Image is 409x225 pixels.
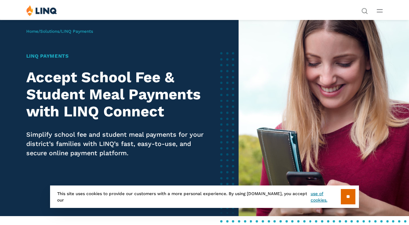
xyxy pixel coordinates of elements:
span: / / [26,29,93,34]
img: LINQ | K‑12 Software [26,5,57,16]
a: Home [26,29,38,34]
button: Open Main Menu [377,7,383,15]
a: Solutions [40,29,59,34]
span: LINQ Payments [61,29,93,34]
div: This site uses cookies to provide our customers with a more personal experience. By using [DOMAIN... [50,185,359,208]
button: Open Search Bar [361,7,368,14]
p: Simplify school fee and student meal payments for your district’s families with LINQ’s fast, easy... [26,130,212,157]
a: use of cookies. [311,190,341,203]
h1: LINQ Payments [26,52,212,60]
h2: Accept School Fee & Student Meal Payments with LINQ Connect [26,69,212,120]
img: LINQ Payments [239,20,409,216]
nav: Utility Navigation [361,5,368,14]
